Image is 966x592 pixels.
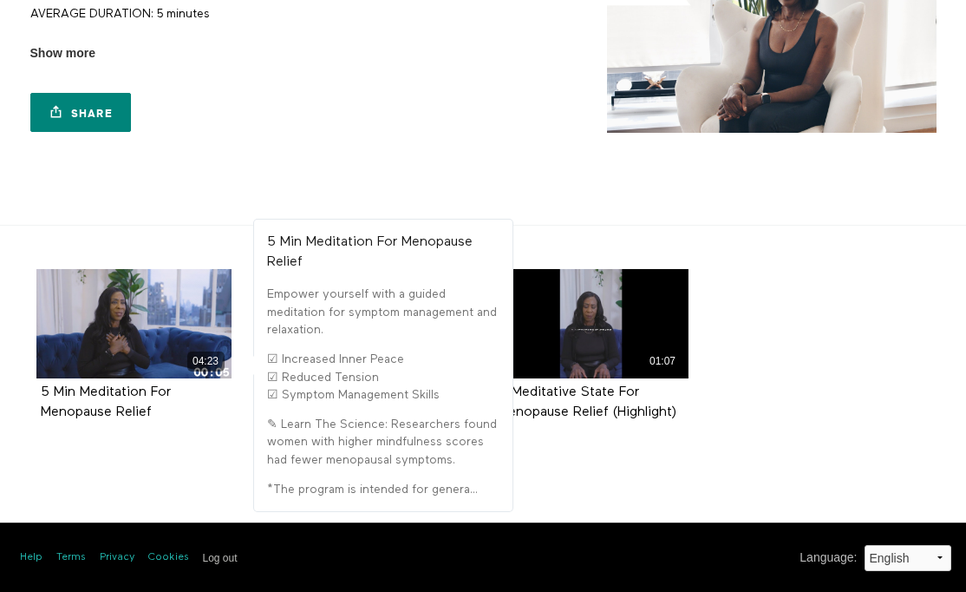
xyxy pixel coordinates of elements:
[267,416,499,469] p: ✎ Learn The Science: Researchers found women with higher mindfulness scores had fewer menopausal ...
[36,269,232,378] a: 5 Min Meditation For Menopause Relief 04:23
[267,351,499,404] p: ☑ Increased Inner Peace ☑ Reduced Tension ☑ Symptom Management Skills
[498,385,676,419] strong: A Meditative State For Menopause Relief (Highlight)
[30,93,131,132] a: Share
[644,352,682,372] div: 01:07
[41,385,171,418] a: 5 Min Meditation For Menopause Relief
[267,235,473,269] strong: 5 Min Meditation For Menopause Relief
[203,552,238,564] input: Log out
[187,352,225,372] div: 04:23
[56,550,86,565] a: Terms
[41,385,171,419] strong: 5 Min Meditation For Menopause Relief
[20,550,42,565] a: Help
[493,269,689,378] a: A Meditative State For Menopause Relief (Highlight) 01:07
[148,550,189,565] a: Cookies
[800,549,857,567] label: Language :
[267,481,499,498] p: *The program is intended for genera...
[267,286,499,339] p: Empower yourself with a guided meditation for symptom management and relaxation.
[30,44,95,62] span: Show more
[100,550,134,565] a: Privacy
[498,385,676,418] a: A Meditative State For Menopause Relief (Highlight)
